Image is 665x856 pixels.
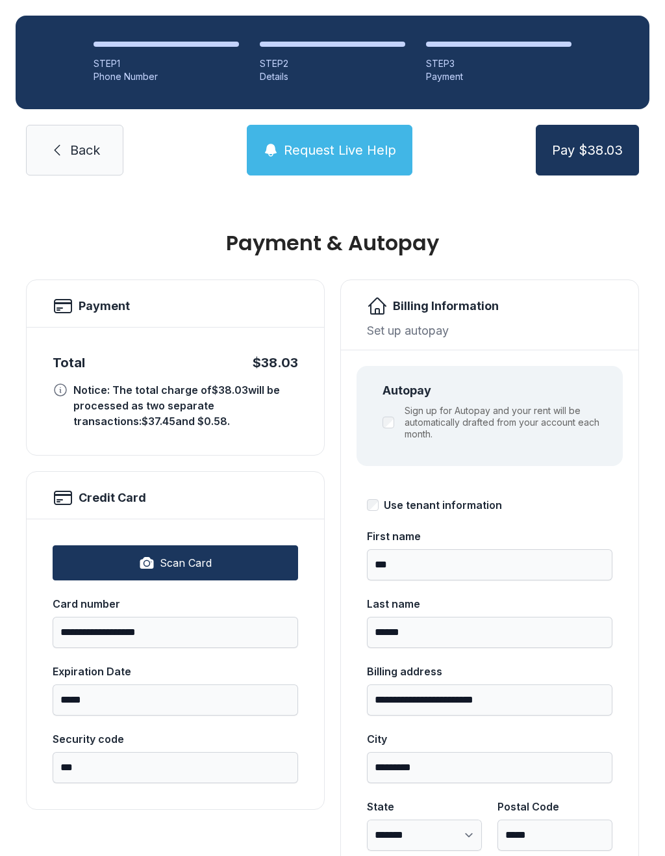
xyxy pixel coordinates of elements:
[405,405,607,440] label: Sign up for Autopay and your rent will be automatically drafted from your account each month.
[367,752,612,783] input: City
[53,731,298,747] div: Security code
[79,297,130,315] h2: Payment
[53,664,298,679] div: Expiration Date
[73,382,298,429] div: Notice: The total charge of $38.03 will be processed as two separate transactions: $37.45 and $0....
[70,141,100,159] span: Back
[552,141,623,159] span: Pay $38.03
[253,354,298,372] div: $38.03
[26,233,639,253] h1: Payment & Autopay
[367,528,612,544] div: First name
[367,664,612,679] div: Billing address
[367,799,482,814] div: State
[79,489,146,507] h2: Credit Card
[94,57,239,70] div: STEP 1
[53,752,298,783] input: Security code
[497,799,612,814] div: Postal Code
[260,57,405,70] div: STEP 2
[94,70,239,83] div: Phone Number
[260,70,405,83] div: Details
[367,596,612,612] div: Last name
[393,297,499,315] h2: Billing Information
[53,684,298,716] input: Expiration Date
[383,382,607,400] div: Autopay
[426,57,571,70] div: STEP 3
[367,684,612,716] input: Billing address
[160,555,212,571] span: Scan Card
[53,617,298,648] input: Card number
[53,354,85,372] div: Total
[367,322,612,339] div: Set up autopay
[367,820,482,851] select: State
[284,141,396,159] span: Request Live Help
[384,497,502,513] div: Use tenant information
[53,596,298,612] div: Card number
[367,731,612,747] div: City
[426,70,571,83] div: Payment
[497,820,612,851] input: Postal Code
[367,549,612,580] input: First name
[367,617,612,648] input: Last name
